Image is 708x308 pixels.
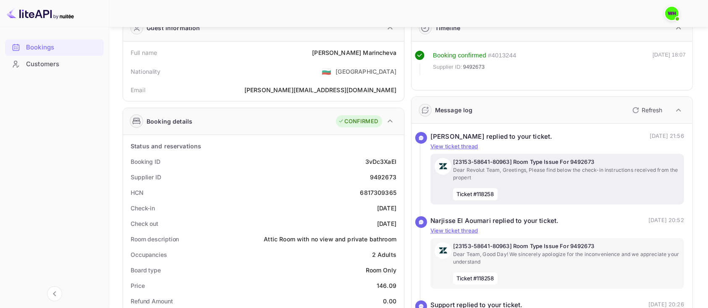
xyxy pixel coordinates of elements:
div: Bookings [5,39,104,56]
span: Ticket #118258 [453,272,498,285]
div: Check-in [131,204,155,212]
div: CONFIRMED [338,117,378,126]
span: United States [322,64,331,79]
p: [DATE] 20:52 [648,216,684,226]
div: 6817309365 [360,188,397,197]
a: Customers [5,56,104,72]
span: Supplier ID: [433,63,462,71]
div: Booking details [147,117,192,126]
div: 146.09 [377,281,396,290]
div: # 4013244 [488,51,517,60]
p: Dear Team, Good Day! We sincerely apologize for the inconvenience and we appreciate your understand [453,251,680,266]
div: 0.00 [383,297,396,305]
div: Narjisse El Aoumari replied to your ticket. [430,216,559,226]
div: Customers [26,60,100,69]
div: Room description [131,235,179,243]
div: Booking ID [131,157,160,166]
div: Guest information [147,23,200,32]
div: Board type [131,266,161,274]
button: Refresh [627,104,666,117]
div: [DATE] [377,219,396,228]
img: LiteAPI logo [7,7,74,20]
div: [DATE] [377,204,396,212]
div: Bookings [26,43,100,52]
div: Price [131,281,145,290]
div: Customers [5,56,104,72]
div: Occupancies [131,250,167,259]
div: 9492673 [370,173,396,181]
p: Dear Revolut Team, Greetings, Please find below the check-in instructions received from the propert [453,166,680,181]
div: 2 Adults [372,250,396,259]
p: View ticket thread [430,142,684,151]
div: Booking confirmed [433,51,486,60]
div: Status and reservations [131,142,201,150]
div: Attic Room with no view and private bathroom [264,235,396,243]
div: [DATE] 18:07 [653,51,686,75]
button: Collapse navigation [47,286,62,301]
div: HCN [131,188,144,197]
img: walid harrass [665,7,679,20]
div: Timeline [435,23,460,32]
span: 9492673 [463,63,485,71]
div: Nationality [131,67,161,76]
p: [DATE] 21:56 [650,132,684,142]
p: Refresh [642,106,662,114]
div: Full name [131,48,157,57]
div: Message log [435,106,473,114]
div: Email [131,85,145,94]
img: AwvSTEc2VUhQAAAAAElFTkSuQmCC [435,158,451,175]
div: [PERSON_NAME][EMAIL_ADDRESS][DOMAIN_NAME] [244,85,396,94]
div: 3vDc3XaEI [365,157,396,166]
div: [GEOGRAPHIC_DATA] [336,67,396,76]
p: [23153-58641-80963] Room Type Issue For 9492673 [453,158,680,166]
div: Refund Amount [131,297,173,305]
div: [PERSON_NAME] Marincheva [312,48,396,57]
img: AwvSTEc2VUhQAAAAAElFTkSuQmCC [435,242,451,259]
div: Supplier ID [131,173,161,181]
div: [PERSON_NAME] replied to your ticket. [430,132,553,142]
span: Ticket #118258 [453,188,498,201]
div: Check out [131,219,158,228]
p: View ticket thread [430,227,684,235]
a: Bookings [5,39,104,55]
div: Room Only [366,266,396,274]
p: [23153-58641-80963] Room Type Issue For 9492673 [453,242,680,251]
